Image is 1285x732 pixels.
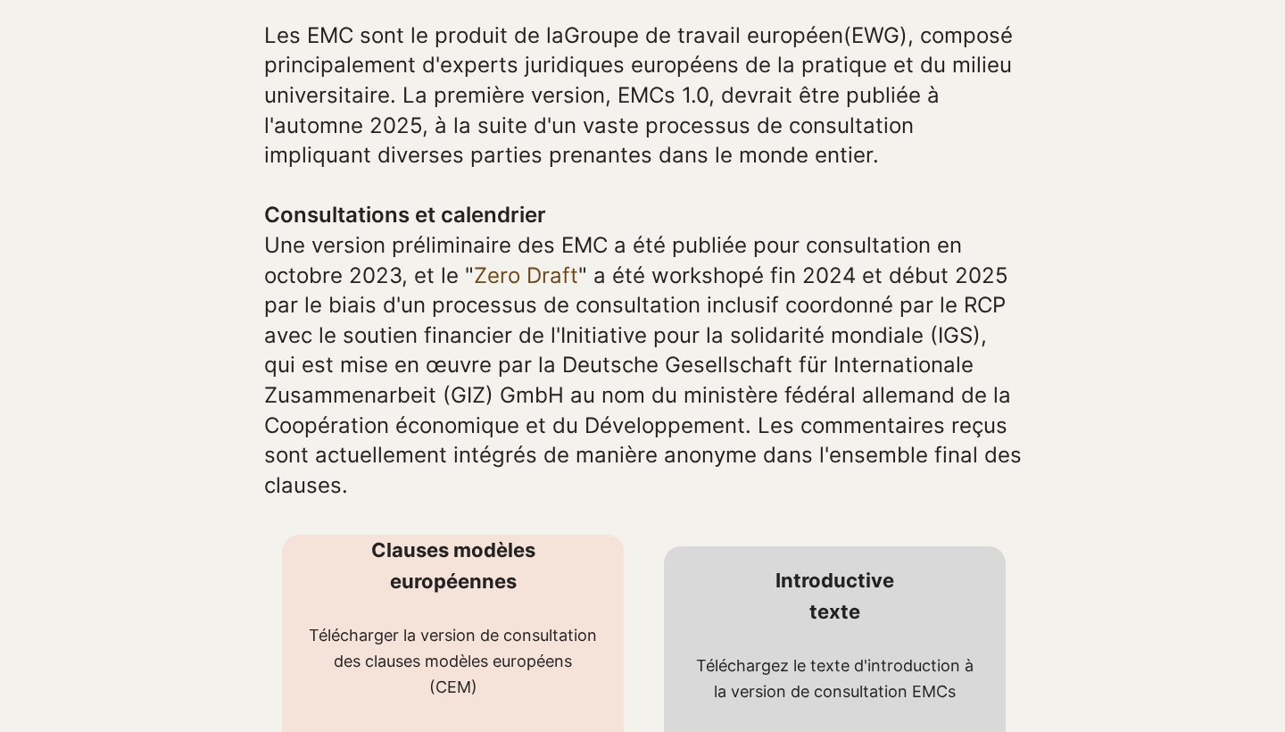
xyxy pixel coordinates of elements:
span: Les EMC sont le produit de la (EWG), composé principalement d'experts juridiques européens de la ... [264,22,1013,168]
a: Zero Draft [474,262,578,288]
span: Une version préliminaire des EMC a été publiée pour consultation en octobre 2023, et le " " a été... [264,232,1022,498]
span: Téléchargez le texte d'introduction à la version de consultation EMCs [696,656,974,701]
span: Consultations et calendrier [264,202,546,228]
span: Télécharger la version de consultation des clauses modèles européens (CEM) [309,626,597,696]
a: Groupe de travail européen [564,22,843,48]
span: Introductive texte [775,569,894,623]
span: Clauses modèles européennes [371,538,535,593]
